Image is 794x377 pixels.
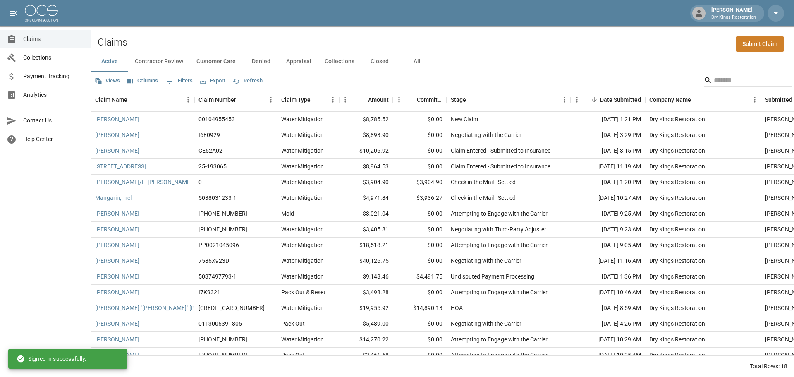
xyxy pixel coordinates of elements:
[649,88,691,111] div: Company Name
[339,269,393,285] div: $9,148.46
[339,143,393,159] div: $10,206.92
[339,348,393,363] div: $2,461.68
[281,194,324,202] div: Water Mitigation
[95,194,132,202] a: Mangarin, Trel
[451,146,550,155] div: Claim Entered - Submitted to Insurance
[339,94,352,106] button: Menu
[649,257,705,265] div: Dry Kings Restoration
[451,288,548,296] div: Attempting to Engage with the Carrier
[571,222,645,238] div: [DATE] 9:23 AM
[339,316,393,332] div: $5,489.00
[198,257,229,265] div: 7586X923D
[198,304,265,312] div: 5033062247-1-1
[95,257,139,265] a: [PERSON_NAME]
[91,52,794,72] div: dynamic tabs
[127,94,139,106] button: Sort
[198,131,220,139] div: I6E0929
[571,300,645,316] div: [DATE] 8:59 AM
[588,94,600,106] button: Sort
[393,143,447,159] div: $0.00
[649,319,705,328] div: Dry Kings Restoration
[198,178,202,186] div: 0
[281,241,324,249] div: Water Mitigation
[98,36,127,48] h2: Claims
[198,115,235,123] div: 00104955453
[649,241,705,249] div: Dry Kings Restoration
[398,52,435,72] button: All
[281,335,324,343] div: Water Mitigation
[231,74,265,87] button: Refresh
[393,94,405,106] button: Menu
[23,35,84,43] span: Claims
[311,94,322,106] button: Sort
[600,88,641,111] div: Date Submitted
[93,74,122,87] button: Views
[281,288,325,296] div: Pack Out & Reset
[451,351,548,359] div: Attempting to Engage with the Carrier
[451,257,521,265] div: Negotiating with the Carrier
[281,257,324,265] div: Water Mitigation
[571,206,645,222] div: [DATE] 9:25 AM
[417,88,442,111] div: Committed Amount
[339,88,393,111] div: Amount
[393,206,447,222] div: $0.00
[645,88,761,111] div: Company Name
[405,94,417,106] button: Sort
[393,127,447,143] div: $0.00
[281,178,324,186] div: Water Mitigation
[95,304,234,312] a: [PERSON_NAME] "[PERSON_NAME]" [PERSON_NAME]
[318,52,361,72] button: Collections
[571,332,645,348] div: [DATE] 10:29 AM
[649,351,705,359] div: Dry Kings Restoration
[571,348,645,363] div: [DATE] 10:25 AM
[95,335,139,343] a: [PERSON_NAME]
[190,52,242,72] button: Customer Care
[451,225,546,233] div: Negotiating with Third-Party Adjuster
[198,319,242,328] div: 011300639–805
[447,88,571,111] div: Stage
[280,52,318,72] button: Appraisal
[194,88,277,111] div: Claim Number
[393,88,447,111] div: Committed Amount
[649,225,705,233] div: Dry Kings Restoration
[649,335,705,343] div: Dry Kings Restoration
[393,238,447,253] div: $0.00
[736,36,784,52] a: Submit Claim
[393,285,447,300] div: $0.00
[277,88,339,111] div: Claim Type
[704,74,792,89] div: Search
[95,209,139,218] a: [PERSON_NAME]
[182,94,194,106] button: Menu
[198,74,227,87] button: Export
[327,94,339,106] button: Menu
[451,178,516,186] div: Check in the Mail - Settled
[571,190,645,206] div: [DATE] 10:27 AM
[451,194,516,202] div: Check in the Mail - Settled
[393,348,447,363] div: $0.00
[393,300,447,316] div: $14,890.13
[236,94,248,106] button: Sort
[339,206,393,222] div: $3,021.04
[649,209,705,218] div: Dry Kings Restoration
[95,178,192,186] a: [PERSON_NAME]/El [PERSON_NAME]
[571,316,645,332] div: [DATE] 4:26 PM
[393,253,447,269] div: $0.00
[242,52,280,72] button: Denied
[750,362,787,370] div: Total Rows: 18
[393,112,447,127] div: $0.00
[571,127,645,143] div: [DATE] 3:29 PM
[451,115,478,123] div: New Claim
[339,127,393,143] div: $8,893.90
[571,112,645,127] div: [DATE] 1:21 PM
[649,146,705,155] div: Dry Kings Restoration
[95,288,139,296] a: [PERSON_NAME]
[281,88,311,111] div: Claim Type
[339,190,393,206] div: $4,971.84
[95,88,127,111] div: Claim Name
[571,159,645,175] div: [DATE] 11:19 AM
[95,241,139,249] a: [PERSON_NAME]
[17,351,86,366] div: Signed in successfully.
[649,288,705,296] div: Dry Kings Restoration
[265,94,277,106] button: Menu
[691,94,703,106] button: Sort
